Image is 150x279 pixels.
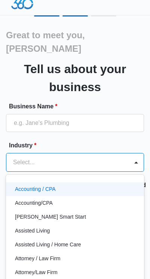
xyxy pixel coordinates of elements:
h2: Great to meet you, [PERSON_NAME] [6,28,144,55]
label: Industry [9,141,147,150]
p: Attorney / Law Firm [15,255,60,262]
h3: Tell us about your business [6,60,144,96]
label: Business Name [9,102,147,111]
p: [PERSON_NAME] Smart Start [15,213,86,221]
p: Accounting/CPA [15,199,53,207]
p: Attorney/Law Firm [15,268,58,276]
input: e.g. Jane's Plumbing [6,114,144,132]
p: Assisted Living / Home Care [15,241,81,249]
p: Assisted Living [15,227,50,235]
p: Accounting / CPA [15,185,56,193]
